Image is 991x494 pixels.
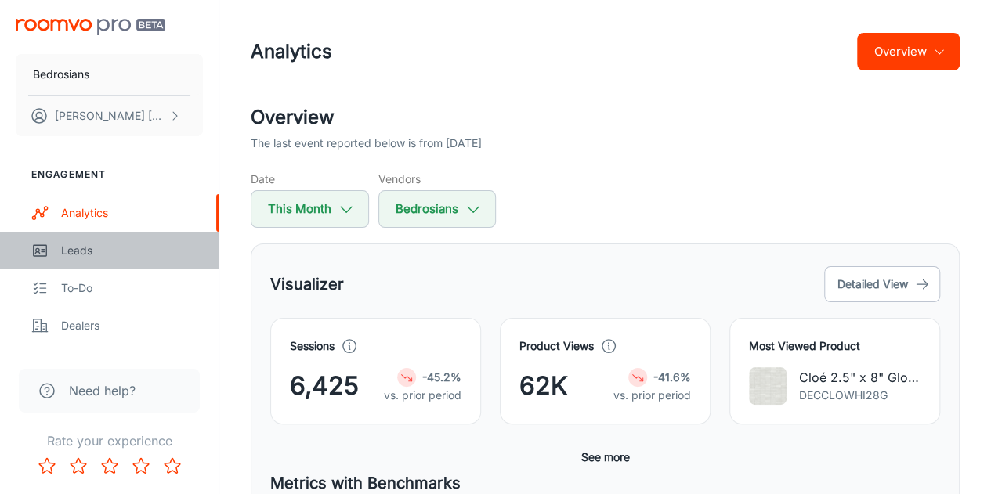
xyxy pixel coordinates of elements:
h4: Most Viewed Product [749,337,920,355]
p: DECCLOWHI28G [799,387,920,404]
img: Roomvo PRO Beta [16,19,165,35]
h5: Date [251,171,369,187]
div: Leads [61,242,203,259]
span: Need help? [69,381,136,400]
h2: Overview [251,103,960,132]
p: The last event reported below is from [DATE] [251,135,482,152]
div: Dealers [61,317,203,334]
h1: Analytics [251,38,332,66]
span: 6,425 [290,367,359,405]
button: See more [575,443,636,471]
button: This Month [251,190,369,228]
div: Analytics [61,204,203,222]
p: [PERSON_NAME] [PERSON_NAME] [55,107,165,124]
strong: -45.2% [422,370,461,384]
button: Rate 4 star [125,450,157,481]
button: Bedrosians [378,190,496,228]
h4: Product Views [519,337,594,355]
button: Rate 2 star [63,450,94,481]
button: Bedrosians [16,54,203,95]
p: vs. prior period [384,387,461,404]
button: Rate 5 star [157,450,188,481]
p: Bedrosians [33,66,89,83]
button: [PERSON_NAME] [PERSON_NAME] [16,96,203,136]
button: Overview [857,33,960,70]
p: vs. prior period [613,387,691,404]
div: To-do [61,279,203,297]
strong: -41.6% [653,370,691,384]
span: 62K [519,367,568,405]
button: Rate 1 star [31,450,63,481]
p: Rate your experience [13,431,206,450]
button: Rate 3 star [94,450,125,481]
button: Detailed View [824,266,940,302]
h4: Sessions [290,337,335,355]
img: Cloé 2.5" x 8" Glossy Ceramic Tile in White [749,367,787,405]
p: Cloé 2.5" x 8" Glossy Ceramic Tile in White [799,368,920,387]
h5: Vendors [378,171,496,187]
h5: Visualizer [270,272,344,296]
